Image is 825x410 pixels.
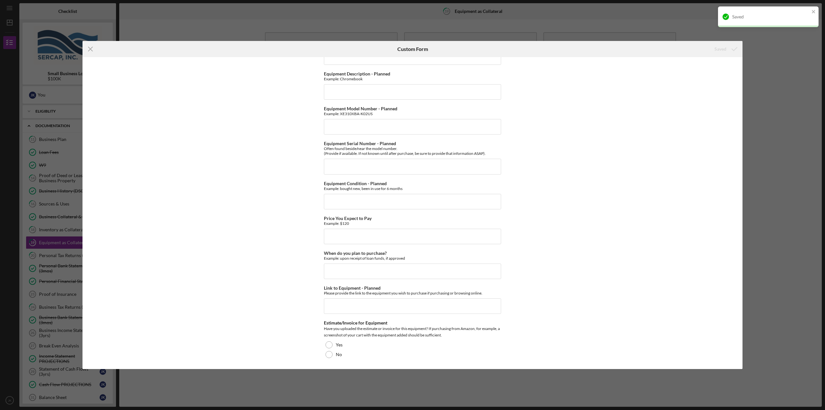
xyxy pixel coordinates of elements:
div: Example: XE310XBA-K02US [324,111,501,116]
div: Example: bought new, been in use for 6 months [324,186,501,191]
div: Example: upon receipt of loan funds, if approved [324,256,501,261]
div: Saved [732,14,810,19]
label: When do you plan to purchase? [324,250,387,256]
div: Often found beside/near the model number. (Provide if available. If not known until after purchas... [324,146,501,156]
label: Link to Equipment - Planned [324,285,381,291]
label: Equipment Serial Number - Planned [324,141,396,146]
div: Saved [714,43,726,55]
label: Equipment Description - Planned [324,71,390,76]
label: Price You Expect to Pay [324,215,372,221]
div: Have you uploaded the estimate or invoice for this equipment? If purchasing from Amazon, for exam... [324,325,501,338]
div: Example: $120 [324,221,501,226]
div: Example: Chromebook [324,76,501,81]
div: Estimate/Invoice for Equipment [324,320,501,325]
label: Yes [336,342,343,347]
h6: Custom Form [397,46,428,52]
label: No [336,352,342,357]
div: Please provide the link to the equipment you wish to purchase if purchasing or browsing online. [324,291,501,295]
label: Equipment Condition - Planned [324,181,387,186]
label: Equipment Model Number - Planned [324,106,397,111]
button: close [811,9,816,15]
button: Saved [708,43,742,55]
